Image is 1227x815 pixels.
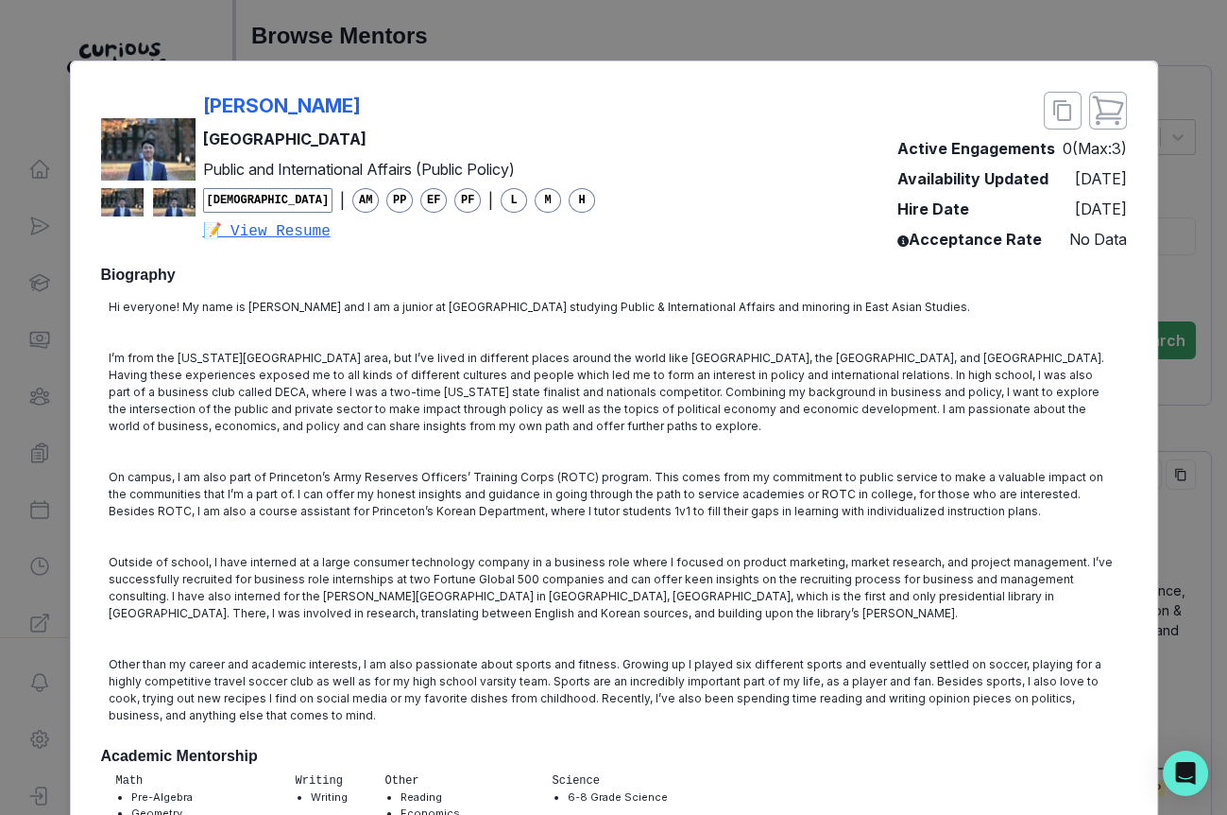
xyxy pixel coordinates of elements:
span: [DEMOGRAPHIC_DATA] [203,188,333,213]
li: Reading [400,789,515,806]
span: M [535,188,561,213]
img: mentor profile picture [101,118,196,181]
p: Hire Date [897,198,969,220]
p: Active Engagements [897,137,1055,160]
li: Pre-Algebra [131,789,258,806]
p: [DATE] [1075,198,1127,220]
p: 0 (Max: 3 ) [1063,137,1127,160]
p: Other [385,772,515,789]
p: Acceptance Rate [897,228,1042,251]
p: Science [553,772,668,789]
p: On campus, I am also part of Princeton’s Army Reserves Officers’ Training Corps (ROTC) program. T... [109,469,1119,520]
p: Public and International Affairs (Public Policy) [203,158,596,181]
p: [GEOGRAPHIC_DATA] [203,128,596,150]
p: [PERSON_NAME] [203,92,361,120]
p: Outside of school, I have interned at a large consumer technology company in a business role wher... [109,554,1119,622]
img: mentor profile picture [101,188,144,217]
span: PF [454,188,481,213]
p: Writing [296,772,348,789]
p: [DATE] [1075,167,1127,190]
p: Other than my career and academic interests, I am also passionate about sports and fitness. Growi... [109,656,1119,724]
p: I’m from the [US_STATE][GEOGRAPHIC_DATA] area, but I’ve lived in different places around the worl... [109,350,1119,435]
a: 📝 View Resume [203,220,596,243]
span: EF [420,188,447,213]
span: H [569,188,595,213]
li: 6-8 Grade Science [568,789,668,806]
h2: Biography [101,266,1127,284]
img: mentor profile picture [153,188,196,217]
span: PP [386,188,413,213]
li: Writing [311,789,348,806]
button: close [1044,92,1082,130]
p: Math [116,772,258,789]
div: Open Intercom Messenger [1163,751,1208,796]
span: AM [352,188,379,213]
p: Availability Updated [897,167,1048,190]
p: Hi everyone! My name is [PERSON_NAME] and I am a junior at [GEOGRAPHIC_DATA] studying Public & In... [109,299,1119,316]
p: | [488,189,493,212]
p: | [340,189,345,212]
button: close [1089,92,1127,130]
h2: Academic Mentorship [101,747,1127,765]
span: L [501,188,527,213]
p: No Data [1069,228,1127,251]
